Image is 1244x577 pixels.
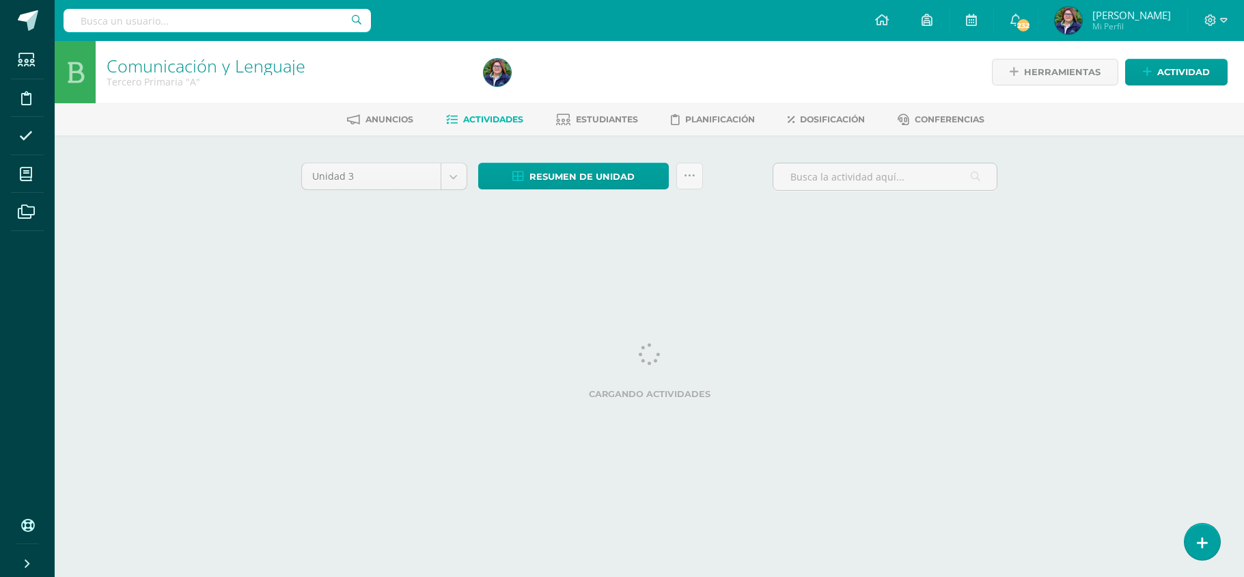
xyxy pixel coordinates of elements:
[992,59,1118,85] a: Herramientas
[773,163,997,190] input: Busca la actividad aquí...
[1092,21,1171,32] span: Mi Perfil
[484,59,511,86] img: cd816e1d9b99ce6ebfda1176cabbab92.png
[463,114,523,124] span: Actividades
[478,163,669,189] a: Resumen de unidad
[312,163,430,189] span: Unidad 3
[301,389,998,399] label: Cargando actividades
[347,109,413,131] a: Anuncios
[529,164,635,189] span: Resumen de unidad
[1092,8,1171,22] span: [PERSON_NAME]
[1157,59,1210,85] span: Actividad
[800,114,865,124] span: Dosificación
[898,109,984,131] a: Conferencias
[446,109,523,131] a: Actividades
[685,114,755,124] span: Planificación
[671,109,755,131] a: Planificación
[365,114,413,124] span: Anuncios
[107,54,305,77] a: Comunicación y Lenguaje
[1016,18,1031,33] span: 232
[556,109,638,131] a: Estudiantes
[576,114,638,124] span: Estudiantes
[64,9,371,32] input: Busca un usuario...
[302,163,467,189] a: Unidad 3
[915,114,984,124] span: Conferencias
[1055,7,1082,34] img: cd816e1d9b99ce6ebfda1176cabbab92.png
[788,109,865,131] a: Dosificación
[1125,59,1228,85] a: Actividad
[107,75,467,88] div: Tercero Primaria 'A'
[107,56,467,75] h1: Comunicación y Lenguaje
[1024,59,1101,85] span: Herramientas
